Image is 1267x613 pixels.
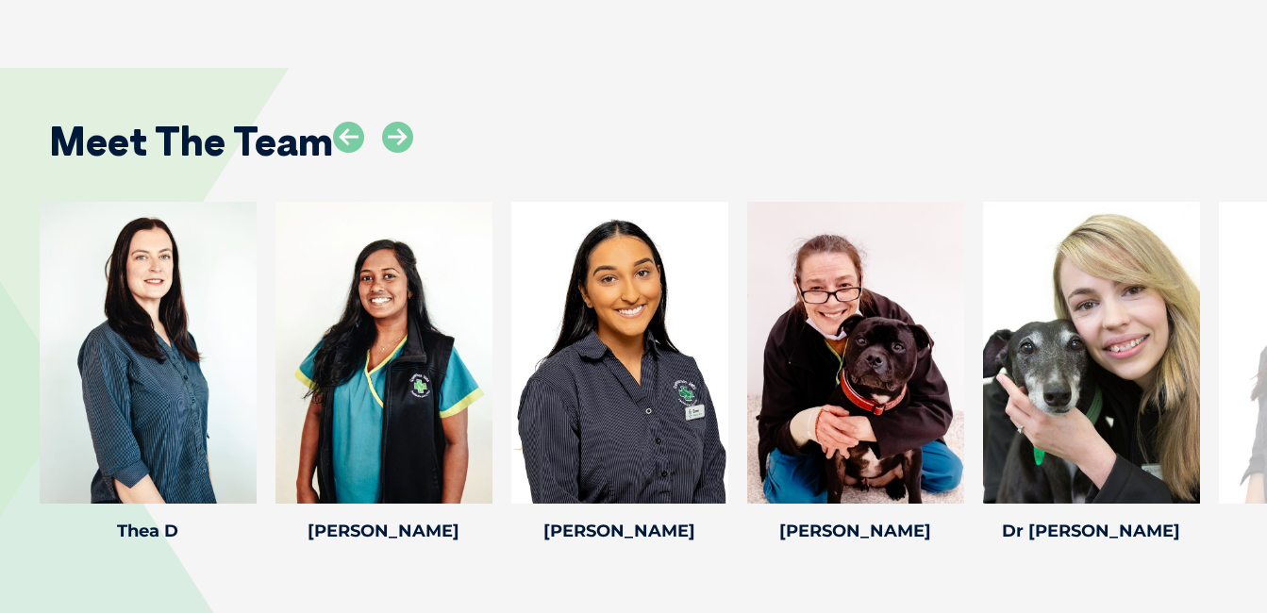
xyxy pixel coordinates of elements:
h4: [PERSON_NAME] [747,522,964,539]
h2: Meet The Team [49,122,333,161]
h4: Thea D [40,522,257,539]
h4: [PERSON_NAME] [275,522,492,539]
h4: [PERSON_NAME] [511,522,728,539]
h4: Dr [PERSON_NAME] [983,522,1200,539]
